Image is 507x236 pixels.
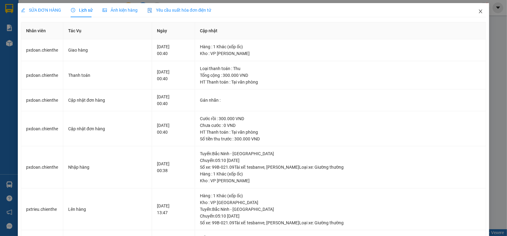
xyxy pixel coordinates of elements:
div: Kho : VP [PERSON_NAME] [200,50,481,57]
div: Kho : VP [GEOGRAPHIC_DATA] [200,199,481,206]
span: close [478,9,483,14]
div: [DATE] 13:47 [157,203,190,216]
span: Yêu cầu xuất hóa đơn điện tử [147,8,212,13]
span: clock-circle [71,8,75,12]
span: SỬA ĐƠN HÀNG [21,8,61,13]
div: Tuyến : Bắc Ninh - [GEOGRAPHIC_DATA] Chuyến: 05:10 [DATE] Số xe: 99B-021.09 Tài xế: tesbanve, [PE... [200,206,481,226]
div: [DATE] 00:40 [157,93,190,107]
div: Cập nhật đơn hàng [68,97,147,104]
div: Giao hàng [68,47,147,53]
div: Lên hàng [68,206,147,213]
div: Loại thanh toán : Thu [200,65,481,72]
button: Close [472,3,489,20]
div: Hàng : 1 Khác (xốp ốc) [200,192,481,199]
td: pxdoan.chienthe [21,146,63,188]
div: [DATE] 00:40 [157,122,190,136]
td: pxdoan.chienthe [21,89,63,111]
span: Ảnh kiện hàng [103,8,138,13]
div: Thanh toán [68,72,147,79]
th: Nhân viên [21,22,63,39]
div: Nhập hàng [68,164,147,171]
th: Cập nhật [195,22,486,39]
div: [DATE] 00:40 [157,69,190,82]
td: pxdoan.chienthe [21,111,63,147]
div: Hàng : 1 Khác (xốp ốc) [200,43,481,50]
span: picture [103,8,107,12]
td: pxdoan.chienthe [21,39,63,61]
div: Tuyến : Bắc Ninh - [GEOGRAPHIC_DATA] Chuyến: 05:10 [DATE] Số xe: 99B-021.09 Tài xế: tesbanve, [PE... [200,150,481,171]
div: Kho : VP [PERSON_NAME] [200,177,481,184]
span: Lịch sử [71,8,93,13]
div: Cước rồi : 300.000 VND [200,115,481,122]
div: Hàng : 1 Khác (xốp ốc) [200,171,481,177]
div: Số tiền thu trước : 300.000 VND [200,136,481,142]
td: pxtrieu.chienthe [21,188,63,230]
div: Tổng cộng : 300.000 VND [200,72,481,79]
div: [DATE] 00:40 [157,43,190,57]
th: Tác Vụ [63,22,152,39]
span: edit [21,8,25,12]
td: pxdoan.chienthe [21,61,63,90]
img: icon [147,8,152,13]
div: Cập nhật đơn hàng [68,125,147,132]
div: HT Thanh toán : Tại văn phòng [200,79,481,85]
div: [DATE] 00:38 [157,160,190,174]
th: Ngày [152,22,195,39]
div: Gán nhãn : [200,97,481,104]
div: Chưa cước : 0 VND [200,122,481,129]
div: HT Thanh toán : Tại văn phòng [200,129,481,136]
